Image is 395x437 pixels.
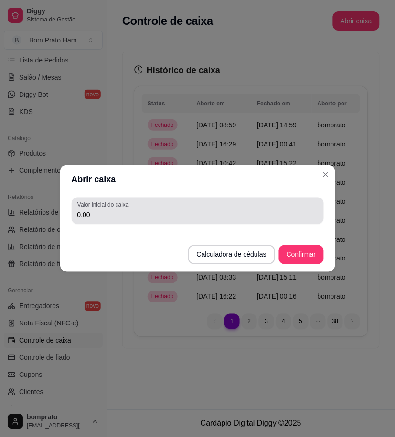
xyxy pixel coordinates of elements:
input: Valor inicial do caixa [77,210,318,219]
button: Close [318,167,333,182]
header: Abrir caixa [60,165,335,194]
button: Calculadora de cédulas [188,245,275,264]
button: Confirmar [279,245,323,264]
label: Valor inicial do caixa [77,201,132,209]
